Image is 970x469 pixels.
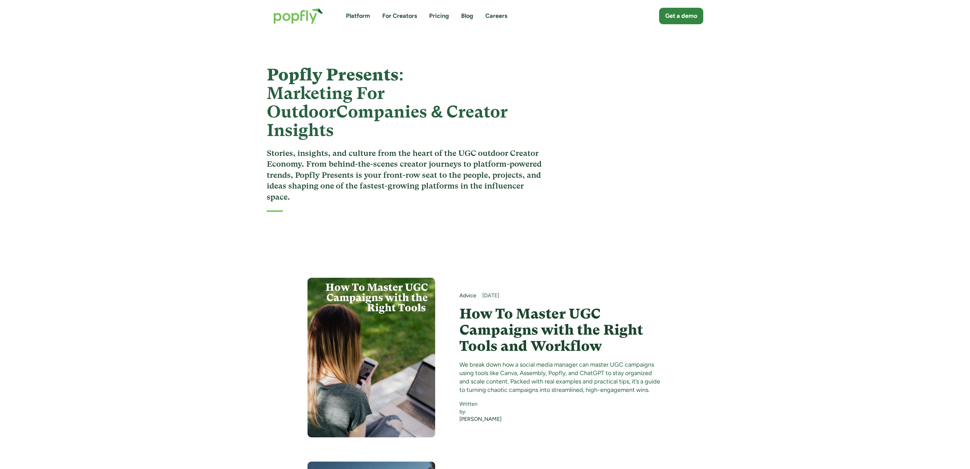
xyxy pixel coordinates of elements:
[459,361,663,395] div: We break down how a social media manager can master UGC campaigns using tools like Canva, Assembl...
[459,306,663,355] a: How To Master UGC Campaigns with the Right Tools and Workflow
[429,12,449,20] a: Pricing
[382,12,417,20] a: For Creators
[485,12,507,20] a: Careers
[665,12,697,20] div: Get a demo
[346,12,370,20] a: Platform
[267,148,546,202] h3: Stories, insights, and culture from the heart of the UGC outdoor Creator Economy. From behind-the...
[267,83,385,122] strong: Marketing For Outdoor
[461,12,473,20] a: Blog
[267,1,330,31] a: home
[459,400,502,415] div: Written by:
[659,8,703,24] a: Get a demo
[482,292,663,299] div: [DATE]
[459,415,502,423] a: [PERSON_NAME]
[459,292,476,299] a: Advice
[267,66,546,140] h1: Popfly Presents:
[267,102,508,140] strong: Companies & Creator Insights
